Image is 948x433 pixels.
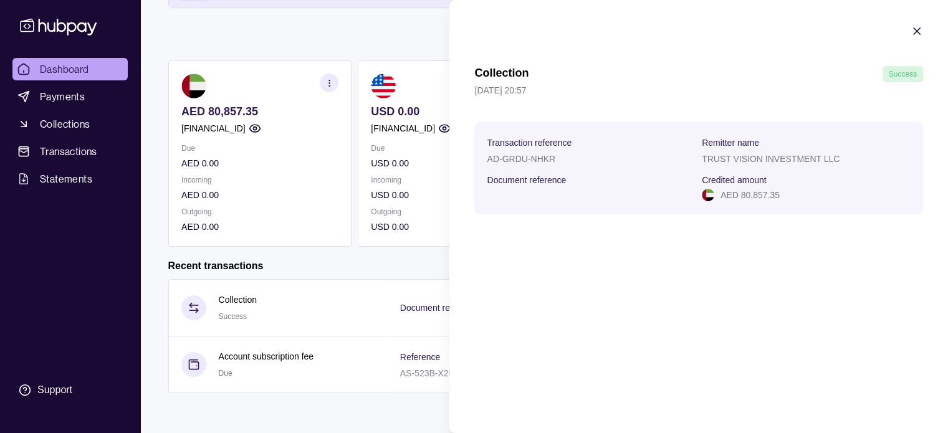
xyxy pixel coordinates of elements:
[487,138,572,148] p: Transaction reference
[702,175,767,185] p: Credited amount
[702,138,759,148] p: Remitter name
[487,154,555,164] p: AD-GRDU-NHKR
[702,189,714,201] img: ae
[721,188,780,202] p: AED 80,857.35
[889,70,917,79] span: Success
[474,83,923,97] p: [DATE] 20:57
[487,175,566,185] p: Document reference
[702,154,840,164] p: TRUST VISION INVESTMENT LLC
[474,66,529,82] h1: Collection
